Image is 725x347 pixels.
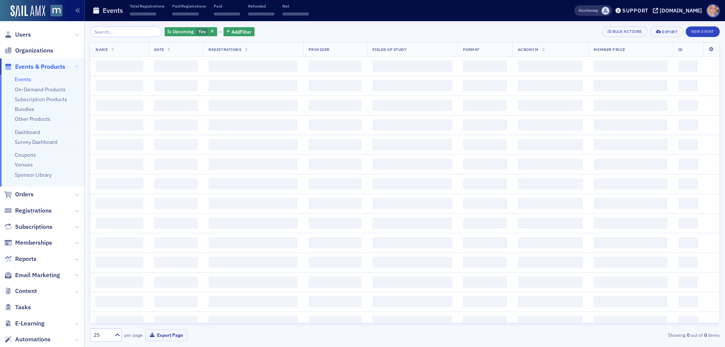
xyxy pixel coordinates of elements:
[518,296,583,307] span: ‌
[15,271,60,279] span: Email Marketing
[372,198,452,209] span: ‌
[198,28,206,34] span: Yes
[4,255,37,263] a: Reports
[518,60,583,72] span: ‌
[15,190,34,199] span: Orders
[4,46,53,55] a: Organizations
[372,276,452,288] span: ‌
[463,60,507,72] span: ‌
[463,296,507,307] span: ‌
[594,119,667,131] span: ‌
[309,119,362,131] span: ‌
[15,161,33,168] a: Venues
[309,139,362,150] span: ‌
[463,100,507,111] span: ‌
[154,80,198,91] span: ‌
[309,80,362,91] span: ‌
[463,257,507,268] span: ‌
[154,159,198,170] span: ‌
[15,223,52,231] span: Subscriptions
[15,76,31,83] a: Events
[594,316,667,327] span: ‌
[309,237,362,248] span: ‌
[372,316,452,327] span: ‌
[372,217,452,229] span: ‌
[4,271,60,279] a: Email Marketing
[678,100,698,111] span: ‌
[15,319,45,328] span: E-Learning
[594,80,667,91] span: ‌
[15,139,57,145] a: Survey Dashboard
[4,207,52,215] a: Registrations
[96,217,143,229] span: ‌
[372,159,452,170] span: ‌
[518,198,583,209] span: ‌
[602,26,648,37] button: Bulk Actions
[154,257,198,268] span: ‌
[622,7,648,14] div: Support
[172,3,206,9] p: Paid Registrations
[4,223,52,231] a: Subscriptions
[208,139,298,150] span: ‌
[463,237,507,248] span: ‌
[578,8,598,13] span: Viewing
[594,178,667,190] span: ‌
[15,255,37,263] span: Reports
[678,60,698,72] span: ‌
[463,80,507,91] span: ‌
[96,60,143,72] span: ‌
[154,100,198,111] span: ‌
[154,237,198,248] span: ‌
[15,335,51,344] span: Automations
[165,27,217,37] div: Yes
[678,47,683,52] span: ID
[90,26,162,37] input: Search…
[678,217,698,229] span: ‌
[154,296,198,307] span: ‌
[96,316,143,327] span: ‌
[518,178,583,190] span: ‌
[96,119,143,131] span: ‌
[518,217,583,229] span: ‌
[463,316,507,327] span: ‌
[594,198,667,209] span: ‌
[208,60,298,72] span: ‌
[96,276,143,288] span: ‌
[154,47,164,52] span: Date
[4,319,45,328] a: E-Learning
[678,257,698,268] span: ‌
[15,171,52,178] a: Sponsor Library
[167,28,194,34] span: Is Upcoming
[372,296,452,307] span: ‌
[678,178,698,190] span: ‌
[208,316,298,327] span: ‌
[309,276,362,288] span: ‌
[309,217,362,229] span: ‌
[678,80,698,91] span: ‌
[678,159,698,170] span: ‌
[15,207,52,215] span: Registrations
[15,151,36,158] a: Coupons
[612,29,642,34] div: Bulk Actions
[208,47,241,52] span: Registrations
[96,257,143,268] span: ‌
[51,5,62,17] img: SailAMX
[518,159,583,170] span: ‌
[372,237,452,248] span: ‌
[594,47,625,52] span: Member Price
[214,3,240,9] p: Paid
[208,276,298,288] span: ‌
[372,257,452,268] span: ‌
[463,178,507,190] span: ‌
[685,332,691,338] strong: 0
[678,296,698,307] span: ‌
[45,5,62,18] a: View Homepage
[15,239,52,247] span: Memberships
[309,257,362,268] span: ‌
[463,119,507,131] span: ‌
[594,257,667,268] span: ‌
[518,276,583,288] span: ‌
[96,47,108,52] span: Name
[15,96,67,103] a: Subscription Products
[15,303,31,312] span: Tasks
